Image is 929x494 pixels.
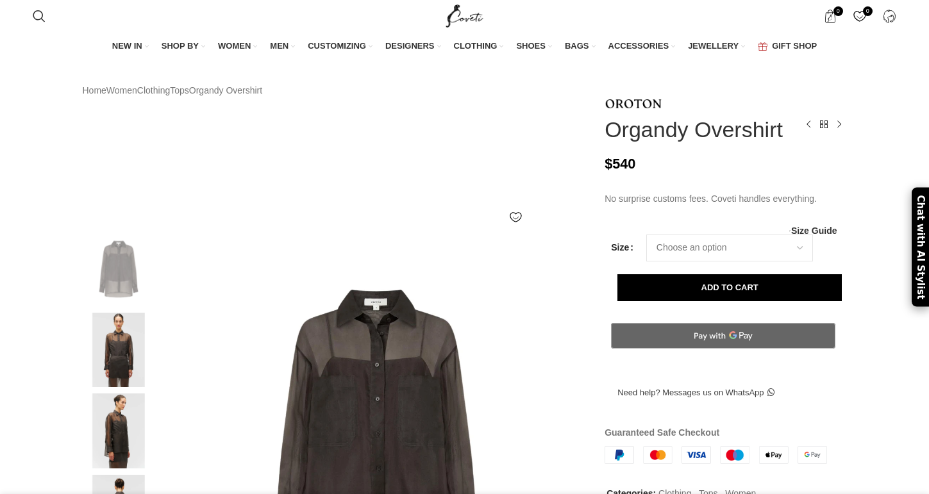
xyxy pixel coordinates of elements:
span: JEWELLERY [688,40,739,52]
label: Size [611,240,633,254]
a: 0 [817,3,844,29]
a: Clothing [137,83,170,97]
h1: Organdy Overshirt [605,117,846,143]
a: Site logo [443,10,486,21]
img: Oroton [605,99,662,108]
a: SHOP BY [162,33,205,60]
iframe: Secure payment input frame [608,355,838,356]
span: CLOTHING [454,40,498,52]
span: $ [605,156,612,172]
div: My Wishlist [847,3,873,29]
a: CUSTOMIZING [308,33,372,60]
span: NEW IN [112,40,142,52]
a: Tops [170,83,189,97]
span: DESIGNERS [385,40,435,52]
span: GIFT SHOP [772,40,817,52]
span: ACCESSORIES [608,40,669,52]
img: guaranteed-safe-checkout-bordered.j [605,446,827,464]
a: Women [106,83,137,97]
span: CUSTOMIZING [308,40,366,52]
a: ACCESSORIES [608,33,676,60]
bdi: 540 [605,156,635,172]
span: SHOP BY [162,40,199,52]
span: WOMEN [218,40,251,52]
span: 0 [833,6,843,16]
a: SHOES [516,33,552,60]
span: BAGS [565,40,589,52]
a: CLOTHING [454,33,504,60]
span: SHOES [516,40,546,52]
a: NEW IN [112,33,149,60]
a: Search [26,3,52,29]
img: Oroton dresses [80,393,158,468]
div: Main navigation [26,33,903,60]
nav: Breadcrumb [83,83,263,97]
a: DESIGNERS [385,33,441,60]
a: WOMEN [218,33,257,60]
span: 0 [863,6,873,16]
p: No surprise customs fees. Coveti handles everything. [605,192,846,206]
img: GiftBag [758,42,767,51]
a: 0 [847,3,873,29]
a: GIFT SHOP [758,33,817,60]
a: Need help? Messages us on WhatsApp [605,379,787,406]
strong: Guaranteed Safe Checkout [605,427,719,438]
button: Add to cart [617,274,842,301]
img: Oroton Brown dress [80,313,158,388]
a: JEWELLERY [688,33,745,60]
a: Home [83,83,106,97]
span: MEN [270,40,289,52]
a: BAGS [565,33,596,60]
span: Organdy Overshirt [189,83,262,97]
a: MEN [270,33,295,60]
button: Pay with GPay [611,323,835,349]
